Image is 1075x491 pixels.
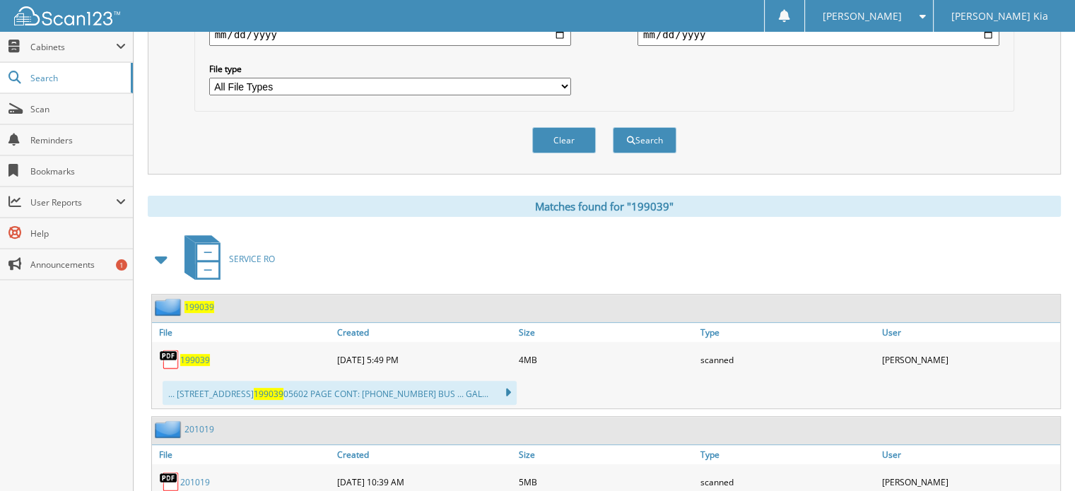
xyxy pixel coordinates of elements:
[163,381,517,405] div: ... [STREET_ADDRESS] 05602 PAGE CONT: [PHONE_NUMBER] BUS ... GAL...
[334,323,515,342] a: Created
[951,12,1048,20] span: [PERSON_NAME] Kia
[515,445,697,464] a: Size
[30,259,126,271] span: Announcements
[30,134,126,146] span: Reminders
[209,63,571,75] label: File type
[879,345,1060,374] div: [PERSON_NAME]
[823,12,902,20] span: [PERSON_NAME]
[30,41,116,53] span: Cabinets
[159,349,180,370] img: PDF.png
[697,323,879,342] a: Type
[30,196,116,208] span: User Reports
[30,103,126,115] span: Scan
[1004,423,1075,491] iframe: Chat Widget
[184,423,214,435] a: 201019
[155,298,184,316] img: folder2.png
[30,165,126,177] span: Bookmarks
[180,476,210,488] a: 201019
[30,72,124,84] span: Search
[334,445,515,464] a: Created
[879,323,1060,342] a: User
[152,323,334,342] a: File
[229,253,275,265] span: SERVICE RO
[879,445,1060,464] a: User
[532,127,596,153] button: Clear
[176,231,275,287] a: SERVICE RO
[209,23,571,46] input: start
[184,301,214,313] a: 199039
[613,127,676,153] button: Search
[152,445,334,464] a: File
[254,388,283,400] span: 199039
[697,345,879,374] div: scanned
[697,445,879,464] a: Type
[334,345,515,374] div: [DATE] 5:49 PM
[155,420,184,438] img: folder2.png
[638,23,999,46] input: end
[14,6,120,25] img: scan123-logo-white.svg
[515,323,697,342] a: Size
[148,196,1061,217] div: Matches found for "199039"
[180,354,210,366] a: 199039
[116,259,127,271] div: 1
[515,345,697,374] div: 4MB
[30,227,126,239] span: Help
